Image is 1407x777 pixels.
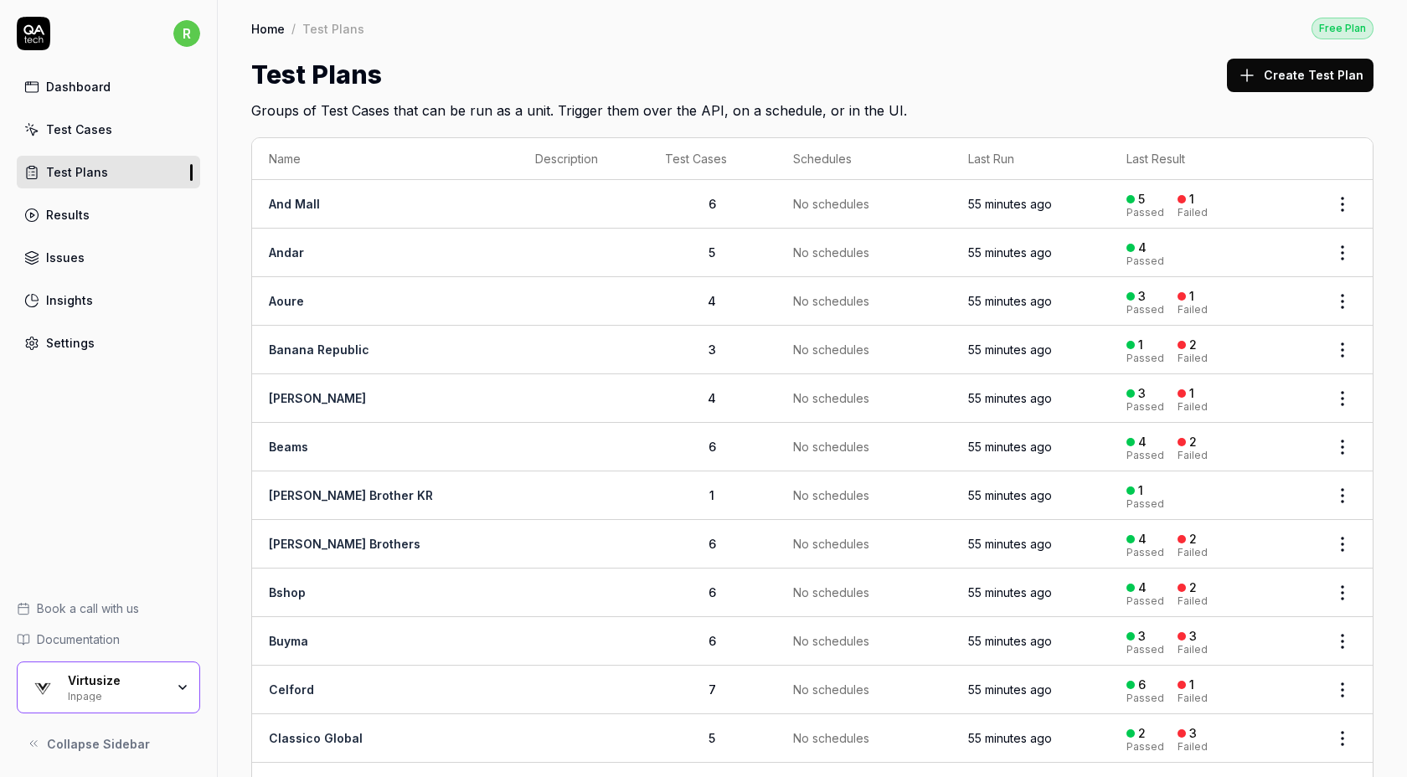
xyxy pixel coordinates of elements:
span: No schedules [793,341,869,358]
button: Virtusize LogoVirtusizeInpage [17,661,200,713]
div: Passed [1126,548,1164,558]
div: Passed [1126,305,1164,315]
span: 6 [709,440,716,454]
div: 1 [1189,289,1194,304]
div: Passed [1126,208,1164,218]
a: Settings [17,327,200,359]
a: Celford [269,682,314,697]
span: r [173,20,200,47]
div: Passed [1126,693,1164,703]
div: Passed [1126,596,1164,606]
div: 5 [1138,192,1145,207]
span: 6 [709,197,716,211]
a: Home [251,20,285,37]
span: 5 [709,731,715,745]
span: Collapse Sidebar [47,735,150,753]
div: 4 [1138,240,1147,255]
span: No schedules [793,632,869,650]
div: 1 [1189,386,1194,401]
h1: Test Plans [251,56,382,94]
a: Aoure [269,294,304,308]
time: 55 minutes ago [968,440,1052,454]
th: Last Result [1110,138,1312,180]
time: 55 minutes ago [968,585,1052,599]
a: [PERSON_NAME] Brothers [269,537,420,551]
div: Failed [1178,208,1208,218]
div: Test Plans [46,163,108,181]
span: Documentation [37,630,120,648]
span: 4 [708,294,716,308]
div: Settings [46,334,95,352]
span: 5 [709,245,715,260]
div: Failed [1178,742,1208,752]
div: Passed [1126,742,1164,752]
div: Passed [1126,499,1164,509]
div: Failed [1178,596,1208,606]
button: Create Test Plan [1227,59,1373,92]
div: Passed [1126,256,1164,266]
a: Free Plan [1312,17,1373,39]
div: Free Plan [1312,18,1373,39]
th: Schedules [776,138,951,180]
a: Beams [269,440,308,454]
th: Test Cases [648,138,777,180]
div: Dashboard [46,78,111,95]
span: 6 [709,537,716,551]
button: r [173,17,200,50]
h2: Groups of Test Cases that can be run as a unit. Trigger them over the API, on a schedule, or in t... [251,94,1373,121]
div: 1 [1138,483,1143,498]
div: 2 [1189,435,1197,450]
time: 55 minutes ago [968,391,1052,405]
th: Description [518,138,648,180]
div: Inpage [68,688,165,702]
a: Classico Global [269,731,363,745]
a: [PERSON_NAME] [269,391,366,405]
a: Andar [269,245,304,260]
div: 3 [1138,629,1146,644]
span: 6 [709,634,716,648]
a: Bshop [269,585,306,599]
div: Failed [1178,548,1208,558]
div: Virtusize [68,673,165,688]
div: Failed [1178,450,1208,461]
span: No schedules [793,681,869,698]
div: 6 [1138,677,1146,692]
a: Buyma [269,634,308,648]
span: No schedules [793,535,869,553]
a: Banana Republic [269,342,369,357]
time: 55 minutes ago [968,294,1052,308]
span: No schedules [793,584,869,601]
div: 2 [1189,580,1197,595]
div: Issues [46,249,85,266]
div: 3 [1138,289,1146,304]
span: 1 [709,488,714,502]
div: Passed [1126,402,1164,412]
span: 7 [709,682,716,697]
div: Test Plans [302,20,364,37]
a: Test Plans [17,156,200,188]
div: Insights [46,291,93,309]
a: Documentation [17,630,200,648]
span: No schedules [793,389,869,407]
div: Passed [1126,450,1164,461]
div: Failed [1178,402,1208,412]
time: 55 minutes ago [968,245,1052,260]
div: Failed [1178,693,1208,703]
div: 4 [1138,580,1147,595]
div: 1 [1189,192,1194,207]
span: Book a call with us [37,599,139,617]
div: 2 [1189,532,1197,547]
a: And Mall [269,197,320,211]
span: No schedules [793,244,869,261]
div: 3 [1138,386,1146,401]
a: Dashboard [17,70,200,103]
span: 3 [709,342,716,357]
div: 2 [1189,337,1197,352]
time: 55 minutes ago [968,731,1052,745]
div: Results [46,206,90,224]
time: 55 minutes ago [968,634,1052,648]
time: 55 minutes ago [968,537,1052,551]
time: 55 minutes ago [968,488,1052,502]
a: Book a call with us [17,599,200,617]
span: No schedules [793,729,869,747]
